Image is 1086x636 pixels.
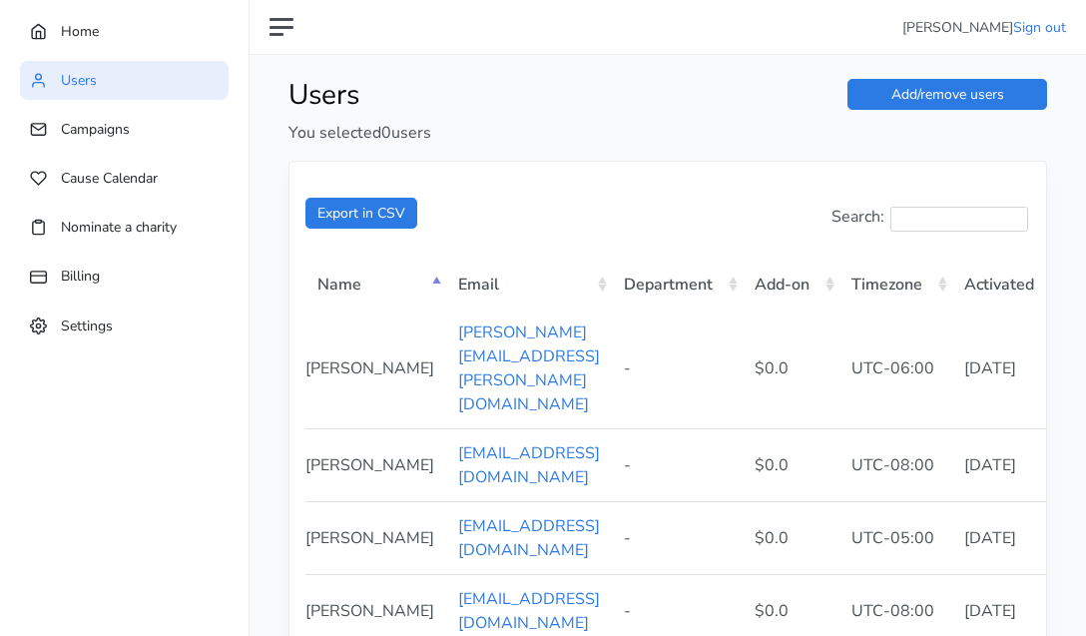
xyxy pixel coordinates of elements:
[305,428,446,501] td: [PERSON_NAME]
[61,120,130,139] span: Campaigns
[612,309,743,428] td: -
[839,428,952,501] td: UTC-08:00
[612,428,743,501] td: -
[902,17,1066,38] li: [PERSON_NAME]
[61,316,113,334] span: Settings
[458,442,600,488] a: [EMAIL_ADDRESS][DOMAIN_NAME]
[952,501,1064,574] td: [DATE]
[288,121,653,145] p: You selected users
[305,501,446,574] td: [PERSON_NAME]
[1013,18,1066,37] a: Sign out
[831,205,1028,232] label: Search:
[890,207,1028,232] input: Search:
[288,79,653,113] h1: Users
[381,122,391,144] span: 0
[61,267,100,286] span: Billing
[20,110,229,149] a: Campaigns
[305,198,417,229] button: Export in CSV
[20,61,229,100] a: Users
[458,321,600,415] a: [PERSON_NAME][EMAIL_ADDRESS][PERSON_NAME][DOMAIN_NAME]
[839,309,952,428] td: UTC-06:00
[952,428,1064,501] td: [DATE]
[612,501,743,574] td: -
[61,22,99,41] span: Home
[61,169,158,188] span: Cause Calendar
[61,71,97,90] span: Users
[952,258,1064,309] th: Activated: activate to sort column ascending
[20,307,229,345] a: Settings
[743,428,839,501] td: $0.0
[743,258,839,309] th: Add-on: activate to sort column ascending
[952,309,1064,428] td: [DATE]
[20,257,229,296] a: Billing
[743,501,839,574] td: $0.0
[458,515,600,561] a: [EMAIL_ADDRESS][DOMAIN_NAME]
[446,258,612,309] th: Email: activate to sort column ascending
[839,258,952,309] th: Timezone: activate to sort column ascending
[20,208,229,247] a: Nominate a charity
[458,588,600,634] a: [EMAIL_ADDRESS][DOMAIN_NAME]
[20,159,229,198] a: Cause Calendar
[839,501,952,574] td: UTC-05:00
[612,258,743,309] th: Department: activate to sort column ascending
[317,204,405,223] span: Export in CSV
[847,79,1047,110] a: Add/remove users
[743,309,839,428] td: $0.0
[305,309,446,428] td: [PERSON_NAME]
[20,12,229,51] a: Home
[305,258,446,309] th: Name: activate to sort column descending
[61,218,177,237] span: Nominate a charity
